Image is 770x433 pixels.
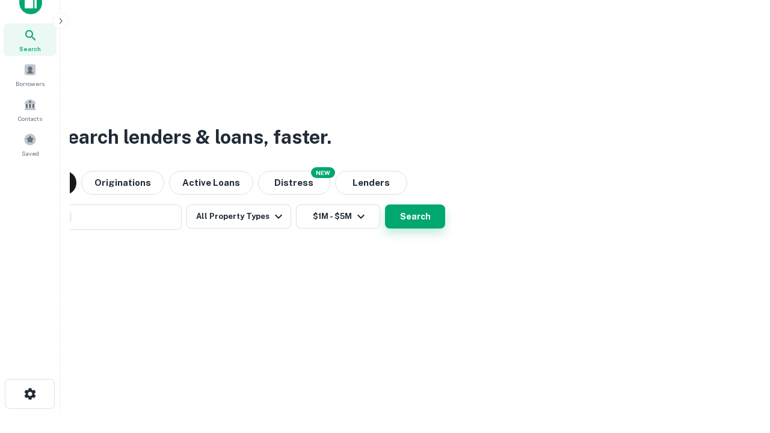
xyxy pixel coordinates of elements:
span: Saved [22,149,39,158]
button: Search distressed loans with lien and other non-mortgage details. [258,171,330,195]
button: Search [385,204,445,229]
h3: Search lenders & loans, faster. [55,123,331,152]
div: NEW [311,167,335,178]
button: Active Loans [169,171,253,195]
span: Search [19,44,41,54]
a: Contacts [4,93,57,126]
a: Saved [4,128,57,161]
iframe: Chat Widget [710,337,770,395]
span: Borrowers [16,79,45,88]
button: All Property Types [186,204,291,229]
button: $1M - $5M [296,204,380,229]
span: Contacts [18,114,42,123]
a: Search [4,23,57,56]
button: Originations [81,171,164,195]
button: Lenders [335,171,407,195]
a: Borrowers [4,58,57,91]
